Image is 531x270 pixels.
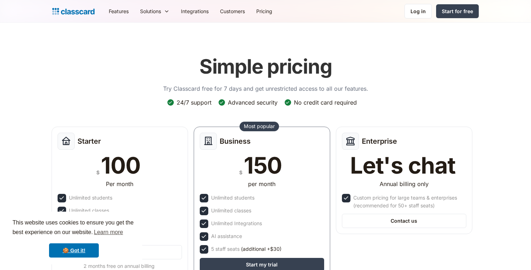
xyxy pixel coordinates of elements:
div: Let's chat [350,154,455,177]
div: Log in [411,7,426,15]
a: Features [103,3,134,19]
div: Custom pricing for large teams & enterprises (recommended for 50+ staff seats) [353,194,465,210]
div: 150 [244,154,282,177]
a: Customers [214,3,251,19]
div: AI assistance [211,232,242,240]
h2: Business [220,137,251,145]
div: Per month [106,180,133,188]
div: Unlimited classes [69,207,109,215]
span: This website uses cookies to ensure you get the best experience on our website. [12,218,135,238]
div: $ [96,168,100,177]
div: Solutions [140,7,161,15]
span: (additional +$30) [241,245,281,253]
div: Unlimited students [211,194,254,202]
a: Contact us [342,214,466,228]
div: cookieconsent [6,212,142,264]
div: Advanced security [228,99,278,106]
div: 24/7 support [177,99,211,106]
div: Unlimited Integrations [211,219,262,227]
div: Unlimited students [69,194,112,202]
a: dismiss cookie message [49,243,99,258]
div: Most popular [244,123,275,130]
h2: Enterprise [362,137,397,145]
div: 5 staff seats [211,245,281,253]
a: Pricing [251,3,278,19]
a: Start for free [436,4,479,18]
a: learn more about cookies [93,227,124,238]
h1: Simple pricing [199,55,332,79]
div: No credit card required [294,99,357,106]
div: Start for free [442,7,473,15]
p: Try Classcard free for 7 days and get unrestricted access to all our features. [163,84,368,93]
div: Solutions [134,3,175,19]
div: 100 [101,154,140,177]
div: Annual billing only [380,180,429,188]
a: Integrations [175,3,214,19]
div: per month [248,180,275,188]
h2: Starter [77,137,101,145]
div: Unlimited classes [211,207,251,215]
a: home [52,6,95,16]
a: Log in [404,4,432,18]
div: $ [239,168,242,177]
